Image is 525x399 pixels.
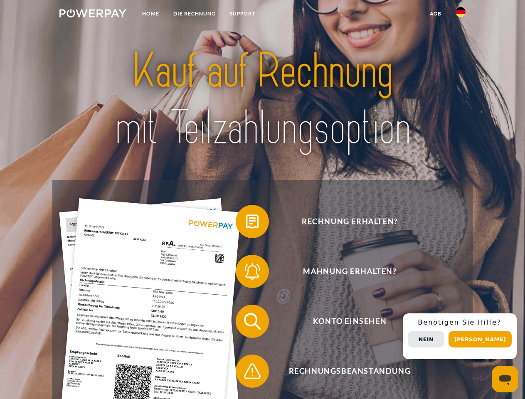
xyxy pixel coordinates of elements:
img: qb_bill.svg [242,211,263,232]
a: agb [423,6,449,21]
span: Mahnung erhalten? [248,255,451,288]
button: Rechnungsbeanstandung [236,355,452,388]
img: de [456,7,466,17]
button: Rechnung erhalten? [236,205,452,238]
button: [PERSON_NAME] [449,331,512,347]
button: Mahnung erhalten? [236,255,452,288]
button: Konto einsehen [236,305,452,338]
h3: Benötigen Sie Hilfe? [408,318,512,327]
span: Rechnungsbeanstandung [248,355,451,388]
a: Home [135,6,166,21]
iframe: Schaltfläche zum Öffnen des Messaging-Fensters [492,366,518,392]
img: title-powerpay_de.svg [79,40,446,159]
img: qb_warning.svg [242,361,263,382]
button: Nein [408,331,444,347]
img: logo-powerpay-white.svg [59,9,126,17]
img: qb_bell.svg [242,261,263,282]
img: qb_search.svg [242,311,263,332]
span: Konto einsehen [248,305,451,338]
div: Schnellhilfe [403,313,517,359]
span: Rechnung erhalten? [248,205,451,238]
a: SUPPORT [223,6,262,21]
a: DIE RECHNUNG [166,6,223,21]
